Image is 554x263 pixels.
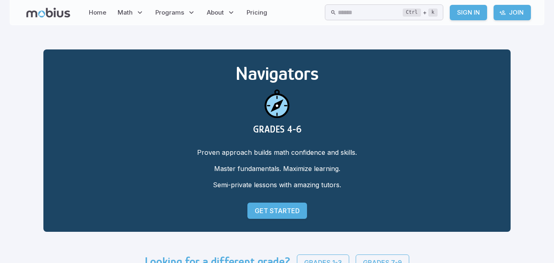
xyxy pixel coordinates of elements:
span: Programs [155,8,184,17]
h2: Navigators [56,62,498,84]
span: Math [118,8,133,17]
p: Proven approach builds math confidence and skills. [56,148,498,157]
p: Get Started [255,206,300,216]
a: Sign In [450,5,487,20]
h3: GRADES 4-6 [56,124,498,135]
a: Join [494,5,531,20]
a: Get Started [247,203,307,219]
a: Home [86,3,109,22]
p: Semi-private lessons with amazing tutors. [56,180,498,190]
img: navigators icon [258,84,296,124]
kbd: k [428,9,438,17]
kbd: Ctrl [403,9,421,17]
div: + [403,8,438,17]
a: Pricing [244,3,270,22]
span: About [207,8,224,17]
p: Master fundamentals. Maximize learning. [56,164,498,173]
